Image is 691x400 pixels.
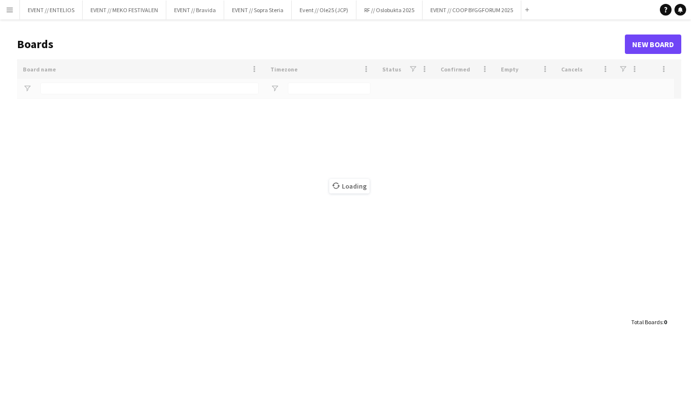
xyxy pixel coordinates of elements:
[224,0,292,19] button: EVENT // Sopra Steria
[423,0,521,19] button: EVENT // COOP BYGGFORUM 2025
[625,35,681,54] a: New Board
[356,0,423,19] button: RF // Oslobukta 2025
[329,179,370,193] span: Loading
[292,0,356,19] button: Event // Ole25 (JCP)
[83,0,166,19] button: EVENT // MEKO FESTIVALEN
[166,0,224,19] button: EVENT // Bravida
[20,0,83,19] button: EVENT // ENTELIOS
[631,313,667,331] div: :
[664,318,667,326] span: 0
[631,318,662,326] span: Total Boards
[17,37,625,52] h1: Boards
